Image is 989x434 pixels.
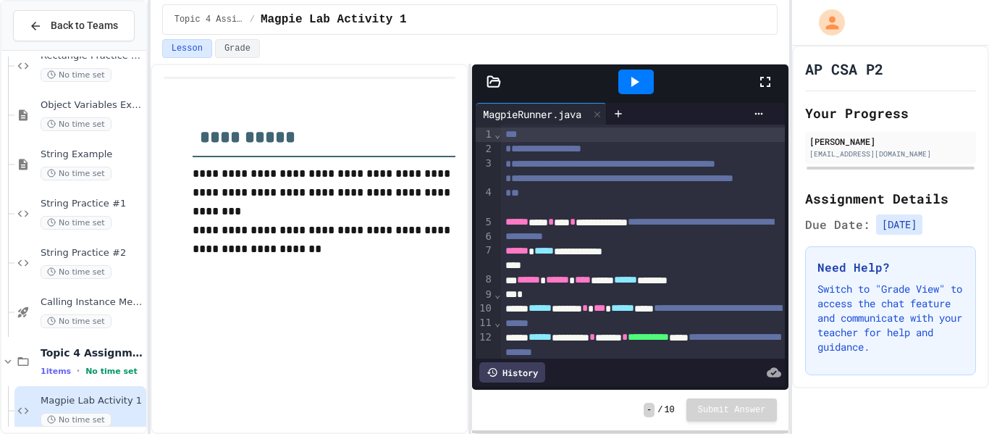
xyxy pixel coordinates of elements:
span: Due Date: [805,216,870,233]
span: Topic 4 Assignments [41,346,143,359]
span: String Practice #1 [41,198,143,210]
div: [EMAIL_ADDRESS][DOMAIN_NAME] [809,149,972,159]
span: No time set [85,367,138,376]
div: 11 [476,316,494,330]
div: MagpieRunner.java [476,107,589,122]
div: MagpieRunner.java [476,103,607,125]
h2: Your Progress [805,103,976,123]
span: No time set [41,167,111,180]
div: 3 [476,157,494,185]
span: / [657,404,662,416]
h2: Assignment Details [805,188,976,209]
div: 4 [476,185,494,214]
div: 12 [476,330,494,359]
div: [PERSON_NAME] [809,135,972,148]
span: - [644,403,655,417]
span: Magpie Lab Activity 1 [41,395,143,407]
span: String Practice #2 [41,247,143,259]
span: Rectangle Practice #1 [41,50,143,62]
button: Grade [215,39,260,58]
span: Fold line [494,288,501,300]
div: 7 [476,243,494,272]
div: History [479,362,545,383]
div: 8 [476,272,494,287]
span: Fold line [494,128,501,140]
button: Back to Teams [13,10,135,41]
span: Object Variables Example [41,99,143,112]
span: No time set [41,314,111,328]
div: 9 [476,288,494,302]
span: String Example [41,149,143,161]
button: Lesson [162,39,212,58]
span: Magpie Lab Activity 1 [261,11,407,28]
div: 2 [476,142,494,157]
h1: AP CSA P2 [805,59,883,79]
span: / [250,14,255,25]
span: Submit Answer [698,404,766,416]
span: No time set [41,413,111,427]
span: [DATE] [876,214,922,235]
span: No time set [41,117,111,131]
div: 1 [476,128,494,142]
span: Topic 4 Assignments [174,14,244,25]
span: No time set [41,68,111,82]
span: Back to Teams [51,18,118,33]
span: • [77,365,80,377]
span: No time set [41,265,111,279]
div: 6 [476,230,494,244]
h3: Need Help? [817,259,964,276]
div: 10 [476,301,494,316]
button: Submit Answer [686,398,778,422]
span: 1 items [41,367,71,376]
div: My Account [804,6,849,39]
span: Calling Instance Methods - Topic 1.14 [41,296,143,309]
span: 10 [664,404,674,416]
div: 5 [476,215,494,230]
span: No time set [41,216,111,230]
p: Switch to "Grade View" to access the chat feature and communicate with your teacher for help and ... [817,282,964,354]
span: Fold line [494,317,501,328]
